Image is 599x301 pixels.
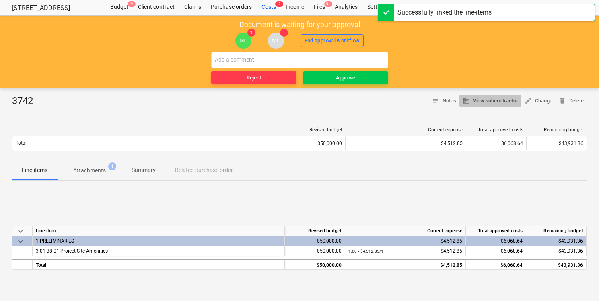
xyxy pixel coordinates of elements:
[285,246,345,256] div: $50,000.00
[247,73,261,83] div: Reject
[466,226,526,236] div: Total approved costs
[432,97,439,104] span: notes
[559,262,599,301] iframe: Chat Widget
[303,71,388,84] button: Approve
[397,8,492,17] div: Successfully linked the line-items
[16,140,27,147] p: Total
[559,97,566,104] span: delete
[272,37,280,44] span: ML
[466,236,526,246] div: $6,068.64
[73,166,106,175] p: Attachments
[285,259,345,270] div: $50,000.00
[12,95,39,108] div: 3742
[22,166,47,174] p: Line-items
[429,95,459,107] button: Notes
[525,97,532,104] span: edit
[530,127,584,133] div: Remaining budget
[16,226,25,236] span: keyboard_arrow_down
[558,248,583,254] span: $43,931.36
[466,259,526,270] div: $6,068.64
[559,96,584,106] span: Delete
[12,4,96,12] div: [STREET_ADDRESS]
[466,137,526,150] div: $6,068.64
[432,96,456,106] span: Notes
[268,33,284,49] div: Matt Lebon
[556,95,587,107] button: Delete
[463,96,518,106] span: View subcontractor
[348,246,462,256] div: $4,512.85
[285,236,345,246] div: $50,000.00
[239,20,360,29] p: Document is waiting for your approval
[301,34,364,47] button: End approval workflow
[285,137,345,150] div: $50,000.00
[348,236,462,246] div: $4,512.85
[33,226,285,236] div: Line-item
[324,1,332,7] span: 9+
[247,29,255,37] span: 1
[211,71,296,84] button: Reject
[108,162,116,170] span: 1
[526,259,587,270] div: $43,931.36
[469,127,523,133] div: Total approved costs
[128,1,136,7] span: 9
[211,52,388,68] input: Add a comment
[349,127,463,133] div: Current expense
[349,141,463,146] div: $4,512.85
[36,236,281,246] div: 1 PRELIMINARIES
[288,127,342,133] div: Revised budget
[16,237,25,246] span: keyboard_arrow_down
[235,33,251,49] div: Matt Lebon
[526,226,587,236] div: Remaining budget
[559,141,583,146] span: $43,931.36
[132,166,156,174] p: Summary
[525,96,552,106] span: Change
[521,95,556,107] button: Change
[348,260,462,270] div: $4,512.85
[280,29,288,37] span: 1
[501,248,523,254] span: $6,068.64
[336,73,355,83] div: Approve
[239,37,247,44] span: ML
[348,249,383,253] small: 1.00 × $4,512.85 / 1
[345,226,466,236] div: Current expense
[526,236,587,246] div: $43,931.36
[275,1,283,7] span: 2
[305,36,360,46] div: End approval workflow
[285,226,345,236] div: Revised budget
[459,95,521,107] button: View subcontractor
[36,248,108,254] span: 3-01-38-01 Project-Site Amenities
[33,259,285,270] div: Total
[463,97,470,104] span: business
